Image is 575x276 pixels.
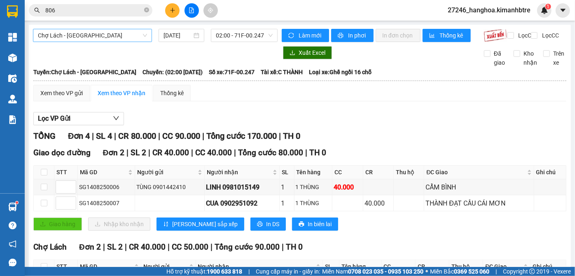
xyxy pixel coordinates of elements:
th: Tên hàng [295,166,333,179]
span: CC 40.000 [195,148,232,157]
span: [PERSON_NAME] sắp xếp [172,220,238,229]
span: SL 2 [107,242,123,252]
span: printer [338,33,345,39]
div: LINH 0981015149 [206,182,278,192]
span: Cung cấp máy in - giấy in: [256,267,320,276]
button: file-add [185,3,199,18]
th: SL [323,260,339,274]
span: 27246_hanghoa.kimanhbtre [441,5,537,15]
span: Lọc CC [539,31,560,40]
strong: 1900 633 818 [207,268,242,275]
span: | [103,242,105,252]
img: icon-new-feature [541,7,548,14]
button: downloadXuất Excel [283,46,332,59]
div: 40.000 [334,182,361,192]
th: CR [416,260,449,274]
button: uploadGiao hàng [33,218,82,231]
span: printer [299,221,304,228]
span: notification [9,240,16,248]
span: 02:00 - 71F-00.247 [216,29,273,42]
span: Lọc VP Gửi [38,113,70,124]
span: Tổng cước 80.000 [238,148,303,157]
span: Đơn 4 [68,131,90,141]
button: printerIn phơi [331,29,374,42]
button: plus [165,3,180,18]
img: solution-icon [8,115,17,124]
button: sort-ascending[PERSON_NAME] sắp xếp [157,218,244,231]
span: Làm mới [299,31,323,40]
input: Tìm tên, số ĐT hoặc mã đơn [45,6,143,15]
div: Xem theo VP nhận [98,89,145,98]
span: 1 [547,4,549,9]
img: warehouse-icon [8,95,17,103]
span: search [34,7,40,13]
button: caret-down [556,3,570,18]
span: In DS [266,220,279,229]
span: Chợ Lách [33,242,67,252]
span: TH 0 [283,131,300,141]
span: sort-ascending [163,221,169,228]
th: Ghi chú [531,260,566,274]
span: bar-chart [429,33,436,39]
b: Tuyến: Chợ Lách - [GEOGRAPHIC_DATA] [33,69,136,75]
button: downloadNhập kho nhận [88,218,150,231]
span: down [113,115,119,122]
div: CẨM BÌNH [425,182,532,192]
th: Ghi chú [534,166,566,179]
strong: 0708 023 035 - 0935 103 250 [348,268,423,275]
img: warehouse-icon [8,74,17,83]
div: Xem theo VP gửi [40,89,83,98]
td: SG1408250007 [78,195,135,211]
span: Giao dọc đường [33,148,91,157]
button: Lọc VP Gửi [33,112,124,125]
span: download [290,50,295,56]
span: SL 4 [96,131,112,141]
span: | [92,131,94,141]
span: Người gửi [143,262,187,271]
button: printerIn biên lai [292,218,338,231]
span: close-circle [144,7,149,12]
span: | [282,242,284,252]
img: warehouse-icon [8,54,17,62]
img: logo-vxr [7,5,18,18]
span: printer [257,221,263,228]
span: | [202,131,204,141]
div: 1 THÙNG [296,182,331,192]
span: Đã giao [491,49,508,67]
span: Tổng cước 170.000 [206,131,277,141]
span: Chuyến: (02:00 [DATE]) [143,68,203,77]
div: 40.000 [365,198,392,208]
th: STT [54,260,78,274]
div: 1 THÙNG [296,199,331,208]
span: CR 40.000 [129,242,166,252]
span: copyright [529,269,535,274]
span: Loại xe: Ghế ngồi 16 chỗ [309,68,372,77]
th: CC [332,166,363,179]
input: 14/08/2025 [164,31,192,40]
span: Số xe: 71F-00.247 [209,68,255,77]
span: message [9,259,16,267]
div: SG1408250006 [79,182,133,192]
span: | [248,267,250,276]
div: Thống kê [160,89,184,98]
span: TH 0 [309,148,326,157]
span: CC 90.000 [162,131,200,141]
button: aim [203,3,218,18]
span: | [148,148,150,157]
span: Thống kê [439,31,464,40]
span: plus [170,7,175,13]
strong: 0369 525 060 [454,268,489,275]
sup: 1 [16,201,18,204]
span: Xuất Excel [299,48,325,57]
span: Miền Bắc [430,267,489,276]
span: CR 40.000 [152,148,189,157]
span: Tài xế: C THÀNH [261,68,303,77]
span: close-circle [144,7,149,14]
span: In biên lai [308,220,332,229]
span: Trên xe [550,49,568,67]
span: aim [208,7,213,13]
span: Miền Nam [322,267,423,276]
button: bar-chartThống kê [423,29,471,42]
button: In đơn chọn [376,29,421,42]
span: Mã GD [80,168,126,177]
